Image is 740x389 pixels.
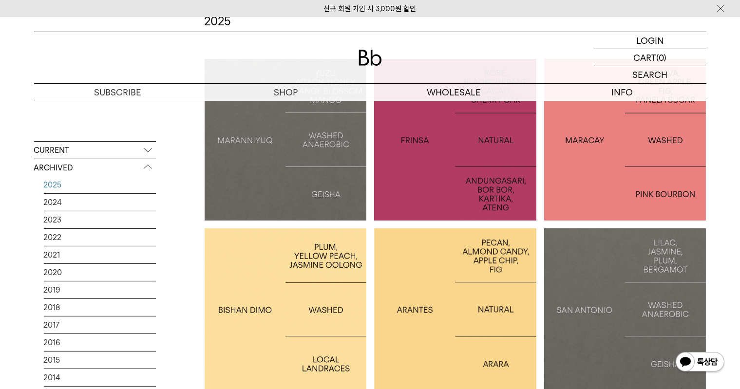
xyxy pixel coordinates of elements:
[44,369,156,386] a: 2014
[44,176,156,193] a: 2025
[44,352,156,369] a: 2015
[44,246,156,263] a: 2021
[634,49,657,66] p: CART
[44,194,156,211] a: 2024
[636,32,664,49] p: LOGIN
[324,4,417,13] a: 신규 회원 가입 시 3,000원 할인
[370,84,538,101] p: WHOLESALE
[44,264,156,281] a: 2020
[34,84,202,101] a: SUBSCRIBE
[633,66,668,83] p: SEARCH
[34,142,156,159] p: CURRENT
[544,59,706,221] a: 콜롬비아 마라카이COLOMBIA MARACAY
[44,281,156,298] a: 2019
[205,59,367,221] a: 마라니유크: 게이샤MARANNIYUQ: GEISHA
[44,316,156,333] a: 2017
[538,84,706,101] p: INFO
[675,351,725,374] img: 카카오톡 채널 1:1 채팅 버튼
[44,229,156,246] a: 2022
[44,334,156,351] a: 2016
[594,49,706,66] a: CART (0)
[44,299,156,316] a: 2018
[359,50,382,66] img: 로고
[34,159,156,177] p: ARCHIVED
[657,49,667,66] p: (0)
[374,59,536,221] a: 인도네시아 프린자 내추럴INDONESIA FRINSA NATURAL
[594,32,706,49] a: LOGIN
[44,211,156,228] a: 2023
[202,84,370,101] a: SHOP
